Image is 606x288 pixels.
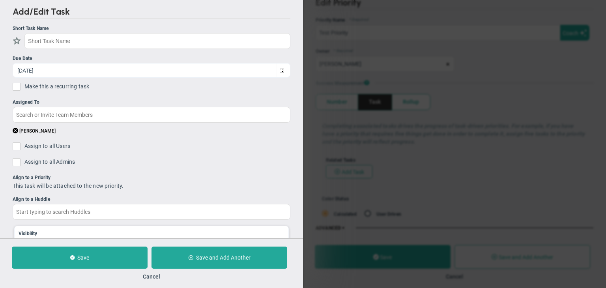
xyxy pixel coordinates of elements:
[13,25,288,32] div: Short Task Name
[13,55,288,62] div: Due Date
[13,204,290,220] input: Start typing to search Huddles
[13,6,290,19] h2: Add/Edit Task
[19,128,56,134] span: [PERSON_NAME]
[24,83,89,93] span: Make this a recurring task
[19,230,282,238] div: Visibility
[12,247,148,269] button: Save
[151,247,287,269] button: Save and Add Another
[143,273,160,280] button: Cancel
[13,183,124,189] span: This task will be attached to the new priority.
[13,99,288,106] div: Assigned To
[13,107,290,123] input: Search or Invite Team Members
[196,254,251,261] span: Save and Add Another
[24,33,290,49] input: Short Task Name
[24,142,70,152] span: Assign to all Users
[13,196,288,203] div: Align to a Huddle
[77,254,89,261] span: Save
[277,64,290,77] span: select
[13,174,288,181] div: Align to a Priority
[24,158,75,168] span: Assign to all Admins
[13,127,56,135] button: [PERSON_NAME]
